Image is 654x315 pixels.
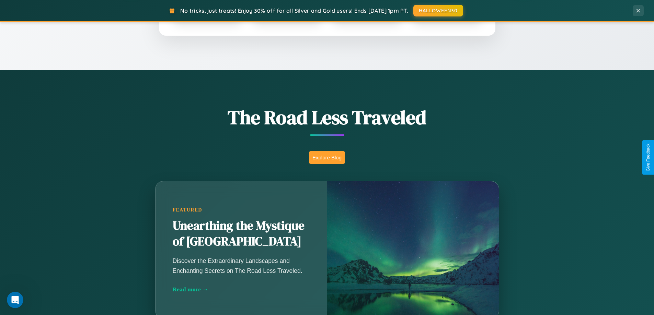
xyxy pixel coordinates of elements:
span: No tricks, just treats! Enjoy 30% off for all Silver and Gold users! Ends [DATE] 1pm PT. [180,7,408,14]
div: Give Feedback [646,144,651,171]
h2: Unearthing the Mystique of [GEOGRAPHIC_DATA] [173,218,310,250]
iframe: Intercom live chat [7,292,23,308]
p: Discover the Extraordinary Landscapes and Enchanting Secrets on The Road Less Traveled. [173,256,310,275]
div: Read more → [173,286,310,293]
button: Explore Blog [309,151,345,164]
div: Featured [173,207,310,213]
button: HALLOWEEN30 [413,5,463,16]
h1: The Road Less Traveled [121,104,533,131]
